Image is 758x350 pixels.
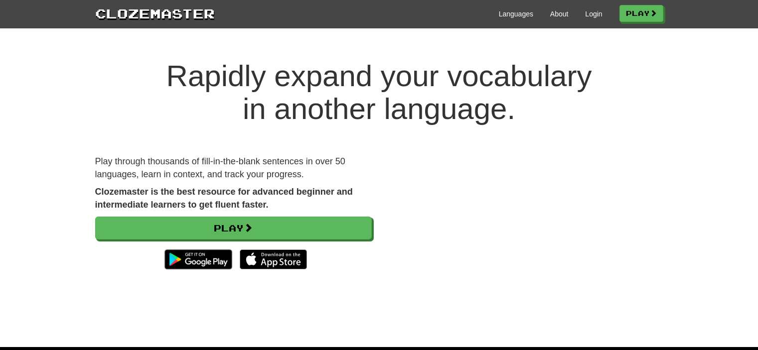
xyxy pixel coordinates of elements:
[95,155,372,181] p: Play through thousands of fill-in-the-blank sentences in over 50 languages, learn in context, and...
[585,9,602,19] a: Login
[95,187,353,210] strong: Clozemaster is the best resource for advanced beginner and intermediate learners to get fluent fa...
[159,244,237,274] img: Get it on Google Play
[95,4,215,22] a: Clozemaster
[95,217,372,239] a: Play
[240,249,307,269] img: Download_on_the_App_Store_Badge_US-UK_135x40-25178aeef6eb6b83b96f5f2d004eda3bffbb37122de64afbaef7...
[550,9,569,19] a: About
[619,5,663,22] a: Play
[499,9,533,19] a: Languages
